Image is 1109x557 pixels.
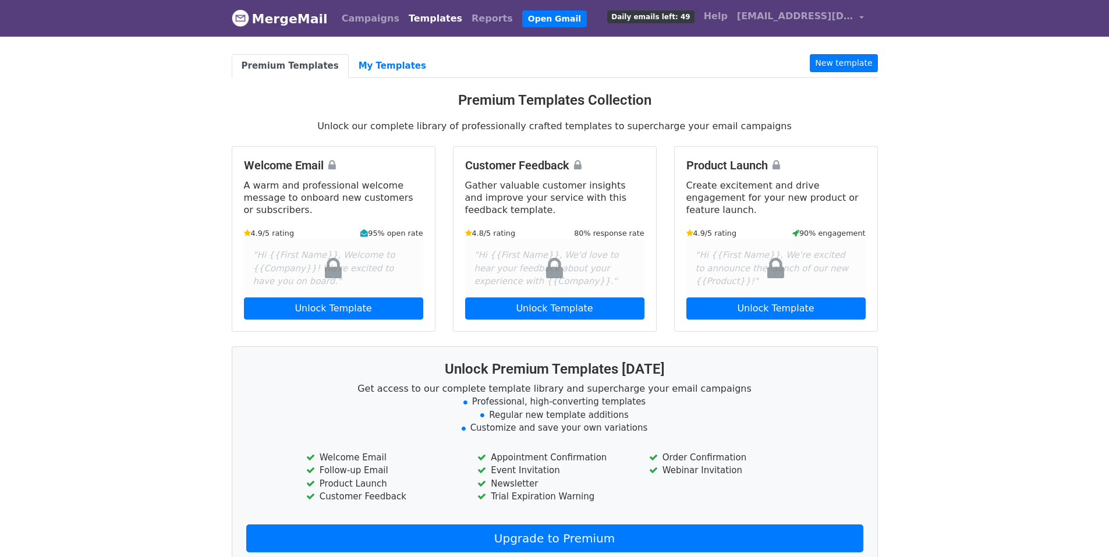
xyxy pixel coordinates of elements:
a: Templates [404,7,467,30]
p: A warm and professional welcome message to onboard new customers or subscribers. [244,179,423,216]
div: "Hi {{First Name}}, Welcome to {{Company}}! We're excited to have you on board." [244,239,423,297]
a: Unlock Template [465,297,644,320]
small: 4.9/5 rating [686,228,737,239]
img: MergeMail logo [232,9,249,27]
a: [EMAIL_ADDRESS][DOMAIN_NAME] [732,5,869,32]
a: Unlock Template [686,297,866,320]
p: Unlock our complete library of professionally crafted templates to supercharge your email campaigns [232,120,878,132]
li: Follow-up Email [306,464,460,477]
h4: Product Launch [686,158,866,172]
a: Help [699,5,732,28]
a: Daily emails left: 49 [603,5,699,28]
small: 90% engagement [792,228,866,239]
li: Trial Expiration Warning [477,490,631,503]
li: Welcome Email [306,451,460,464]
li: Professional, high-converting templates [246,395,863,409]
a: Reports [467,7,518,30]
h3: Premium Templates Collection [232,92,878,109]
li: Webinar Invitation [649,464,803,477]
div: "Hi {{First Name}}, We're excited to announce the launch of our new {{Product}}!" [686,239,866,297]
li: Appointment Confirmation [477,451,631,464]
span: [EMAIL_ADDRESS][DOMAIN_NAME] [737,9,853,23]
a: Upgrade to Premium [246,524,863,552]
a: My Templates [349,54,436,78]
h3: Unlock Premium Templates [DATE] [246,361,863,378]
li: Event Invitation [477,464,631,477]
a: MergeMail [232,6,328,31]
span: Daily emails left: 49 [607,10,694,23]
a: Premium Templates [232,54,349,78]
h4: Customer Feedback [465,158,644,172]
li: Customer Feedback [306,490,460,503]
div: "Hi {{First Name}}, We'd love to hear your feedback about your experience with {{Company}}." [465,239,644,297]
li: Regular new template additions [246,409,863,422]
a: Open Gmail [522,10,587,27]
small: 80% response rate [574,228,644,239]
li: Product Launch [306,477,460,491]
p: Create excitement and drive engagement for your new product or feature launch. [686,179,866,216]
li: Order Confirmation [649,451,803,464]
small: 95% open rate [360,228,423,239]
small: 4.9/5 rating [244,228,295,239]
a: Campaigns [337,7,404,30]
p: Get access to our complete template library and supercharge your email campaigns [246,382,863,395]
a: New template [810,54,877,72]
a: Unlock Template [244,297,423,320]
h4: Welcome Email [244,158,423,172]
li: Newsletter [477,477,631,491]
li: Customize and save your own variations [246,421,863,435]
small: 4.8/5 rating [465,228,516,239]
p: Gather valuable customer insights and improve your service with this feedback template. [465,179,644,216]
